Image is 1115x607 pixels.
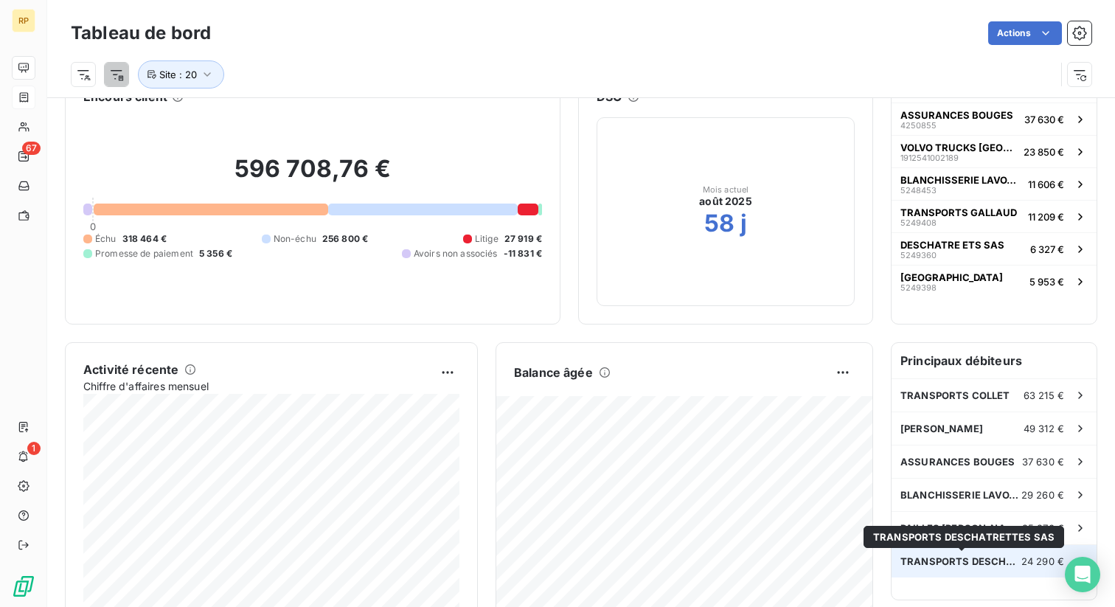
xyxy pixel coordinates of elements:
[1028,178,1064,190] span: 11 606 €
[900,239,1004,251] span: DESCHATRE ETS SAS
[704,209,734,238] h2: 58
[900,109,1013,121] span: ASSURANCES BOUGES
[27,442,41,455] span: 1
[83,378,430,394] span: Chiffre d'affaires mensuel
[1021,555,1064,567] span: 24 290 €
[988,21,1062,45] button: Actions
[83,361,178,378] h6: Activité récente
[892,135,1097,167] button: VOLVO TRUCKS [GEOGRAPHIC_DATA]191254100218923 850 €
[514,364,593,381] h6: Balance âgée
[274,232,316,246] span: Non-échu
[900,218,937,227] span: 5249408
[12,9,35,32] div: RP
[900,389,1010,401] span: TRANSPORTS COLLET
[900,121,937,130] span: 4250855
[504,247,542,260] span: -11 831 €
[900,423,983,434] span: [PERSON_NAME]
[900,142,1018,153] span: VOLVO TRUCKS [GEOGRAPHIC_DATA]
[122,232,167,246] span: 318 464 €
[1029,276,1064,288] span: 5 953 €
[414,247,498,260] span: Avoirs non associés
[892,103,1097,135] button: ASSURANCES BOUGES425085537 630 €
[900,153,959,162] span: 1912541002189
[12,575,35,598] img: Logo LeanPay
[95,232,117,246] span: Échu
[1065,557,1100,592] div: Open Intercom Messenger
[83,154,542,198] h2: 596 708,76 €
[1022,456,1064,468] span: 37 630 €
[138,60,224,89] button: Site : 20
[199,247,232,260] span: 5 356 €
[12,145,35,168] a: 67
[1030,243,1064,255] span: 6 327 €
[1024,423,1064,434] span: 49 312 €
[900,174,1022,186] span: BLANCHISSERIE LAVOX-BLN
[322,232,368,246] span: 256 800 €
[1024,389,1064,401] span: 63 215 €
[699,194,751,209] span: août 2025
[703,185,749,194] span: Mois actuel
[900,522,1022,534] span: PAILLES [PERSON_NAME] BEAUCE
[1024,114,1064,125] span: 37 630 €
[1024,146,1064,158] span: 23 850 €
[892,265,1097,297] button: [GEOGRAPHIC_DATA]52493985 953 €
[90,221,96,232] span: 0
[22,142,41,155] span: 67
[892,200,1097,232] button: TRANSPORTS GALLAUD524940811 209 €
[1028,211,1064,223] span: 11 209 €
[900,456,1015,468] span: ASSURANCES BOUGES
[740,209,747,238] h2: j
[900,251,937,260] span: 5249360
[504,232,542,246] span: 27 919 €
[1022,522,1064,534] span: 25 270 €
[1021,489,1064,501] span: 29 260 €
[475,232,499,246] span: Litige
[900,186,937,195] span: 5248453
[900,555,1021,567] span: TRANSPORTS DESCHATRETTES SAS
[900,271,1003,283] span: [GEOGRAPHIC_DATA]
[892,343,1097,378] h6: Principaux débiteurs
[892,167,1097,200] button: BLANCHISSERIE LAVOX-BLN524845311 606 €
[900,489,1021,501] span: BLANCHISSERIE LAVOX-BLN
[900,283,937,292] span: 5249398
[159,69,197,80] span: Site : 20
[873,531,1055,543] span: TRANSPORTS DESCHATRETTES SAS
[95,247,193,260] span: Promesse de paiement
[892,232,1097,265] button: DESCHATRE ETS SAS52493606 327 €
[71,20,211,46] h3: Tableau de bord
[900,207,1017,218] span: TRANSPORTS GALLAUD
